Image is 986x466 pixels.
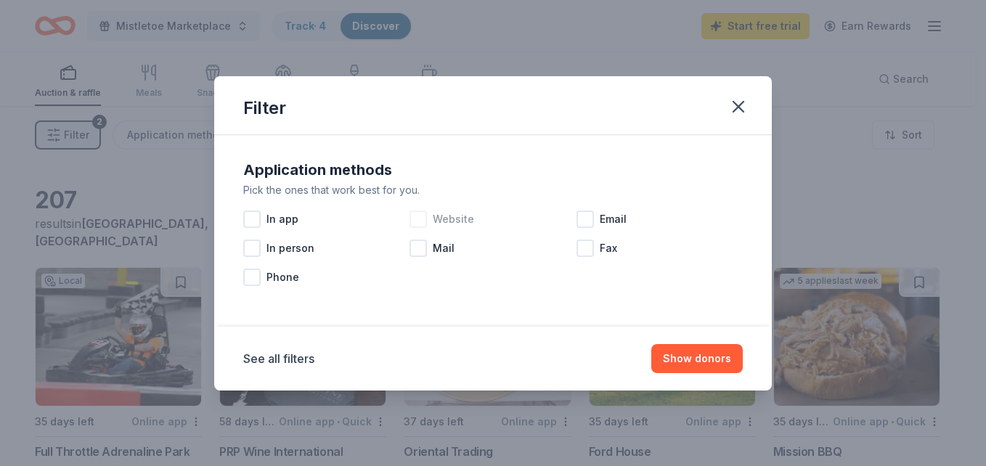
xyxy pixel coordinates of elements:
span: Website [433,210,474,228]
span: Email [600,210,627,228]
div: Pick the ones that work best for you. [243,181,743,199]
span: Phone [266,269,299,286]
button: Show donors [651,344,743,373]
div: Filter [243,97,286,120]
span: In person [266,240,314,257]
span: In app [266,210,298,228]
span: Fax [600,240,617,257]
div: Application methods [243,158,743,181]
span: Mail [433,240,455,257]
button: See all filters [243,350,314,367]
